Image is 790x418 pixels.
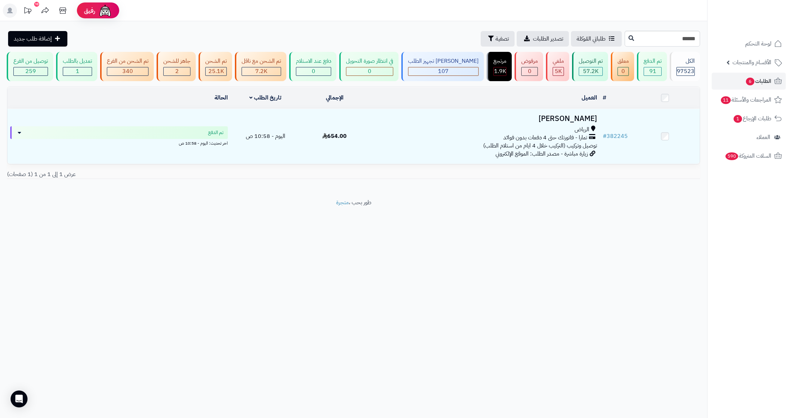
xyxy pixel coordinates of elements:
[712,91,786,108] a: المراجعات والأسئلة11
[214,93,228,102] a: الحالة
[408,57,479,65] div: [PERSON_NAME] تجهيز الطلب
[338,52,400,81] a: في انتظار صورة التحويل 0
[107,57,148,65] div: تم الشحن من الفرع
[555,67,562,75] span: 5K
[8,31,67,47] a: إضافة طلب جديد
[553,57,564,65] div: ملغي
[756,132,770,142] span: العملاء
[644,57,662,65] div: تم الدفع
[233,52,288,81] a: تم الشحن مع ناقل 7.2K
[517,31,569,47] a: تصدير الطلبات
[545,52,571,81] a: ملغي 5K
[496,150,588,158] span: زيارة مباشرة - مصدر الطلب: الموقع الإلكتروني
[164,67,190,75] div: 2
[733,57,771,67] span: الأقسام والمنتجات
[668,52,701,81] a: الكل97523
[571,52,609,81] a: تم التوصيل 57.2K
[326,93,344,102] a: الإجمالي
[483,141,597,150] span: توصيل وتركيب (التركيب خلال 4 ايام من استلام الطلب)
[609,52,636,81] a: معلق 0
[400,52,485,81] a: [PERSON_NAME] تجهيز الطلب 107
[372,115,597,123] h3: [PERSON_NAME]
[579,57,603,65] div: تم التوصيل
[579,67,602,75] div: 57220
[603,132,607,140] span: #
[496,35,509,43] span: تصفية
[522,67,537,75] div: 0
[485,52,513,81] a: مرتجع 1.9K
[208,129,224,136] span: تم الدفع
[322,132,347,140] span: 654.00
[712,129,786,146] a: العملاء
[712,110,786,127] a: طلبات الإرجاع1
[583,67,598,75] span: 57.2K
[14,35,52,43] span: إضافة طلب جديد
[571,31,622,47] a: طلباتي المُوكلة
[649,67,656,75] span: 91
[725,152,738,160] span: 590
[107,67,148,75] div: 340
[288,52,338,81] a: دفع عند الاستلام 0
[746,78,754,85] span: 6
[19,4,36,19] a: تحديثات المنصة
[197,52,233,81] a: تم الشحن 25.1K
[296,57,331,65] div: دفع عند الاستلام
[255,67,267,75] span: 7.2K
[725,151,771,161] span: السلات المتروكة
[521,57,538,65] div: مرفوض
[206,67,226,75] div: 25132
[513,52,545,81] a: مرفوض 0
[533,35,563,43] span: تصدير الطلبات
[712,147,786,164] a: السلات المتروكة590
[745,76,771,86] span: الطلبات
[63,67,92,75] div: 1
[582,93,597,102] a: العميل
[242,67,281,75] div: 7222
[481,31,515,47] button: تصفية
[493,57,506,65] div: مرتجع
[438,67,449,75] span: 107
[10,139,228,146] div: اخر تحديث: اليوم - 10:58 ص
[503,134,587,142] span: تمارا - فاتورتك حتى 4 دفعات بدون فوائد
[618,57,629,65] div: معلق
[122,67,133,75] span: 340
[99,52,155,81] a: تم الشحن من الفرع 340
[84,6,95,15] span: رفيق
[676,57,695,65] div: الكل
[246,132,285,140] span: اليوم - 10:58 ص
[155,52,197,81] a: جاهز للشحن 2
[249,93,281,102] a: تاريخ الطلب
[368,67,371,75] span: 0
[712,73,786,90] a: الطلبات6
[13,57,48,65] div: توصيل من الفرع
[34,2,39,7] div: 10
[603,132,628,140] a: #382245
[14,67,48,75] div: 259
[346,57,393,65] div: في انتظار صورة التحويل
[76,67,79,75] span: 1
[175,67,179,75] span: 2
[644,67,661,75] div: 91
[11,390,28,407] div: Open Intercom Messenger
[742,20,783,35] img: logo-2.png
[677,67,694,75] span: 97523
[618,67,628,75] div: 0
[720,95,771,105] span: المراجعات والأسئلة
[312,67,315,75] span: 0
[55,52,99,81] a: تعديل بالطلب 1
[721,96,731,104] span: 11
[25,67,36,75] span: 259
[745,39,771,49] span: لوحة التحكم
[5,52,55,81] a: توصيل من الفرع 259
[577,35,606,43] span: طلباتي المُوكلة
[603,93,606,102] a: #
[346,67,393,75] div: 0
[528,67,531,75] span: 0
[296,67,331,75] div: 0
[208,67,224,75] span: 25.1K
[712,35,786,52] a: لوحة التحكم
[98,4,112,18] img: ai-face.png
[2,170,354,178] div: عرض 1 إلى 1 من 1 (1 صفحات)
[494,67,506,75] span: 1.9K
[408,67,478,75] div: 107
